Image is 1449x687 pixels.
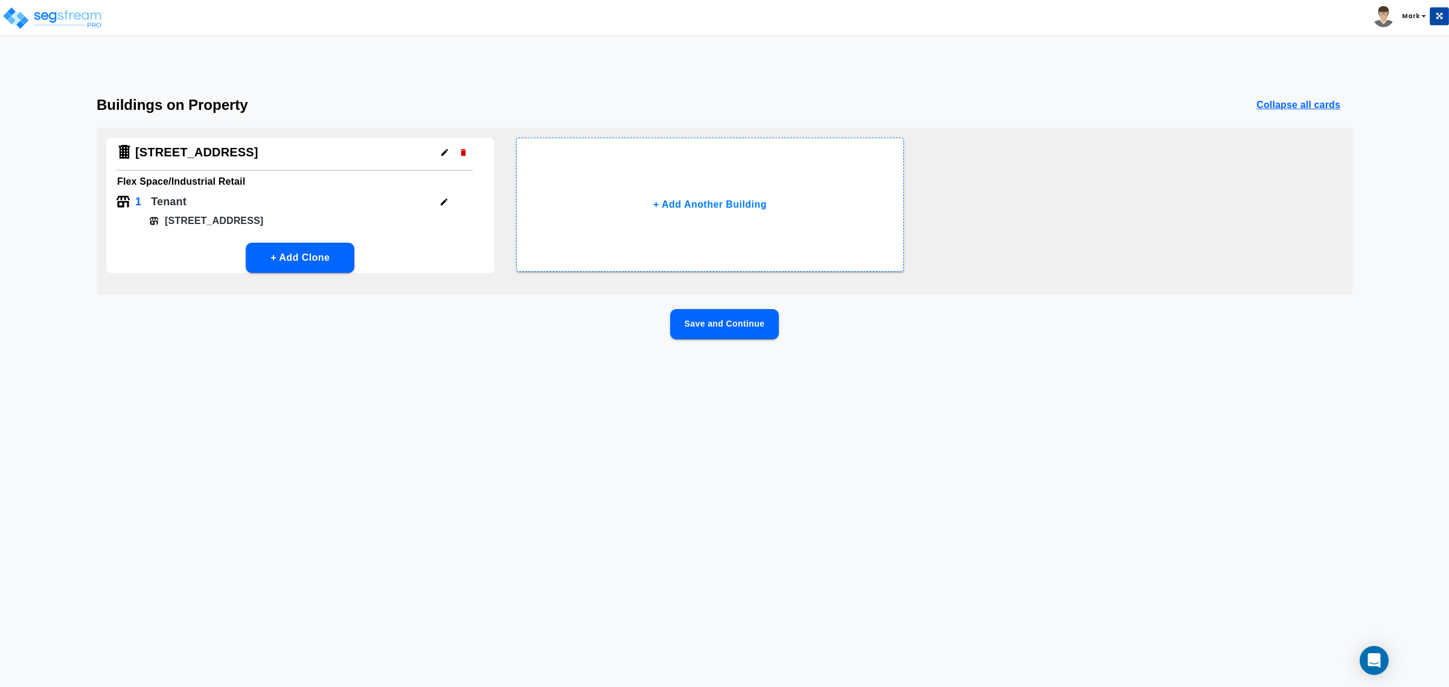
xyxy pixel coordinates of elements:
img: Tenant Icon [149,216,159,226]
img: Building Icon [116,144,133,161]
p: 1 [135,194,141,210]
h6: Flex Space/Industrial Retail [117,173,484,190]
img: logo_pro_r.png [2,6,104,30]
img: Tenant Icon [116,194,130,209]
p: Tenant [151,194,187,210]
h4: [STREET_ADDRESS] [135,145,258,160]
button: Save and Continue [670,309,779,339]
p: [STREET_ADDRESS] [159,214,263,228]
h3: Buildings on Property [97,97,248,113]
button: + Add Clone [246,243,354,273]
b: Mark [1402,11,1420,21]
button: + Add Another Building [516,138,904,272]
p: Collapse all cards [1256,98,1340,112]
img: avatar.png [1373,6,1394,27]
div: Open Intercom Messenger [1360,646,1389,675]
